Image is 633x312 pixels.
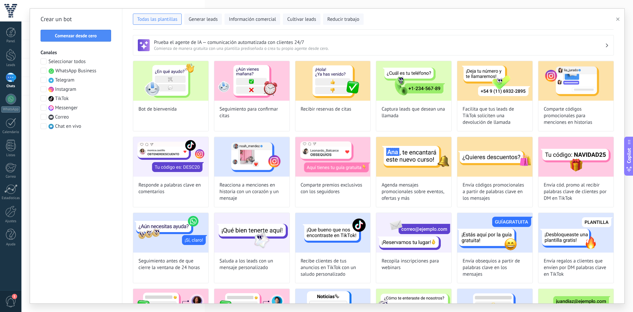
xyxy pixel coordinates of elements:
span: Envía códigos promocionales a partir de palabras clave en los mensajes [463,182,527,202]
div: Chats [1,84,20,88]
span: 1 [12,294,17,299]
span: Envía regalos a clientes que envíen por DM palabras clave en TikTok [544,258,608,278]
span: Comienza de manera gratuita con una plantilla prediseñada o crea tu propio agente desde cero. [154,46,605,51]
span: Copilot [626,148,632,163]
span: Telegram [55,77,75,84]
img: Facilita que tus leads de TikTok soliciten una devolución de llamada [457,61,532,101]
img: Agenda mensajes promocionales sobre eventos, ofertas y más [376,137,451,177]
button: Comenzar desde cero [41,30,111,42]
span: Messenger [55,105,78,111]
span: Comenzar desde cero [55,33,97,38]
span: Facilita que tus leads de TikTok soliciten una devolución de llamada [463,106,527,126]
div: Panel [1,39,20,44]
div: Ayuda [1,242,20,247]
div: Listas [1,153,20,157]
img: Responde a palabras clave en comentarios [133,137,208,177]
span: WhatsApp Business [55,68,96,74]
div: Estadísticas [1,196,20,200]
span: Instagram [55,86,76,93]
img: Recibe clientes de tus anuncios en TikTok con un saludo personalizado [295,213,371,253]
h3: Canales [41,50,111,56]
img: Seguimiento antes de que cierre la ventana de 24 horas [133,213,208,253]
span: Cultivar leads [287,16,316,23]
span: Saluda a los leads con un mensaje personalizado [220,258,284,271]
h2: Crear un bot [41,14,111,24]
span: Recopila inscripciones para webinars [381,258,446,271]
span: Comparte premios exclusivos con los seguidores [301,182,365,195]
img: Comparte códigos promocionales para menciones en historias [538,61,614,101]
div: WhatsApp [1,106,20,113]
button: Generar leads [184,14,222,25]
div: Calendario [1,130,20,134]
span: Comparte códigos promocionales para menciones en historias [544,106,608,126]
span: Agenda mensajes promocionales sobre eventos, ofertas y más [381,182,446,202]
span: TikTok [55,95,69,102]
span: Envía cód. promo al recibir palabras clave de clientes por DM en TikTok [544,182,608,202]
button: Reducir trabajo [323,14,364,25]
span: Seguimiento para confirmar citas [220,106,284,119]
div: Correo [1,175,20,179]
span: Correo [55,114,69,121]
img: Envía cód. promo al recibir palabras clave de clientes por DM en TikTok [538,137,614,177]
span: Responde a palabras clave en comentarios [138,182,203,195]
img: Envía regalos a clientes que envíen por DM palabras clave en TikTok [538,213,614,253]
img: Envía obsequios a partir de palabras clave en los mensajes [457,213,532,253]
span: Reacciona a menciones en historia con un corazón y un mensaje [220,182,284,202]
span: Información comercial [229,16,276,23]
span: Generar leads [189,16,218,23]
img: Saluda a los leads con un mensaje personalizado [214,213,289,253]
img: Recopila inscripciones para webinars [376,213,451,253]
img: Seguimiento para confirmar citas [214,61,289,101]
span: Seguimiento antes de que cierre la ventana de 24 horas [138,258,203,271]
button: Todas las plantillas [133,14,182,25]
span: Bot de bienvenida [138,106,177,113]
span: Seleccionar todos [48,58,86,65]
button: Información comercial [225,14,280,25]
span: Envía obsequios a partir de palabras clave en los mensajes [463,258,527,278]
span: Captura leads que desean una llamada [381,106,446,119]
span: Recibir reservas de citas [301,106,351,113]
button: Cultivar leads [283,14,320,25]
img: Comparte premios exclusivos con los seguidores [295,137,371,177]
span: Recibe clientes de tus anuncios en TikTok con un saludo personalizado [301,258,365,278]
img: Reacciona a menciones en historia con un corazón y un mensaje [214,137,289,177]
img: Recibir reservas de citas [295,61,371,101]
span: Todas las plantillas [137,16,177,23]
div: Ajustes [1,219,20,224]
div: Leads [1,63,20,67]
span: Chat en vivo [55,123,81,130]
img: Captura leads que desean una llamada [376,61,451,101]
h3: Prueba el agente de IA — comunicación automatizada con clientes 24/7 [154,39,605,46]
span: Reducir trabajo [327,16,359,23]
img: Envía códigos promocionales a partir de palabras clave en los mensajes [457,137,532,177]
img: Bot de bienvenida [133,61,208,101]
